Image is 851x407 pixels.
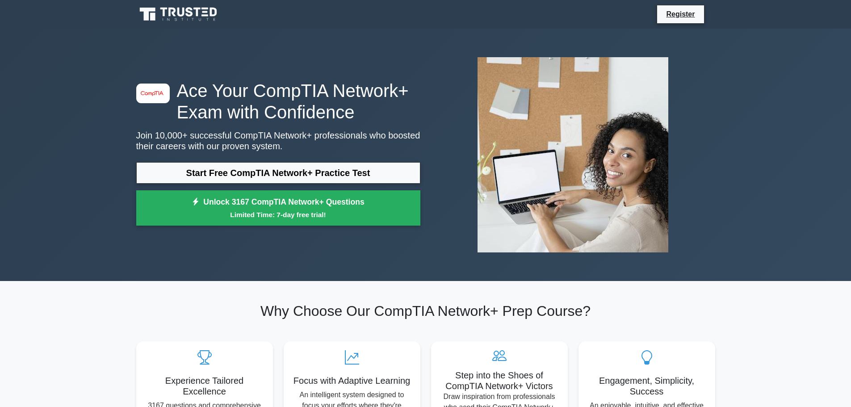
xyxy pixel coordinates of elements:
a: Register [661,8,700,20]
h1: Ace Your CompTIA Network+ Exam with Confidence [136,80,420,123]
a: Start Free CompTIA Network+ Practice Test [136,162,420,184]
small: Limited Time: 7-day free trial! [147,210,409,220]
h5: Engagement, Simplicity, Success [586,375,708,397]
h5: Step into the Shoes of CompTIA Network+ Victors [438,370,561,391]
h2: Why Choose Our CompTIA Network+ Prep Course? [136,302,715,319]
a: Unlock 3167 CompTIA Network+ QuestionsLimited Time: 7-day free trial! [136,190,420,226]
h5: Experience Tailored Excellence [143,375,266,397]
p: Join 10,000+ successful CompTIA Network+ professionals who boosted their careers with our proven ... [136,130,420,151]
h5: Focus with Adaptive Learning [291,375,413,386]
